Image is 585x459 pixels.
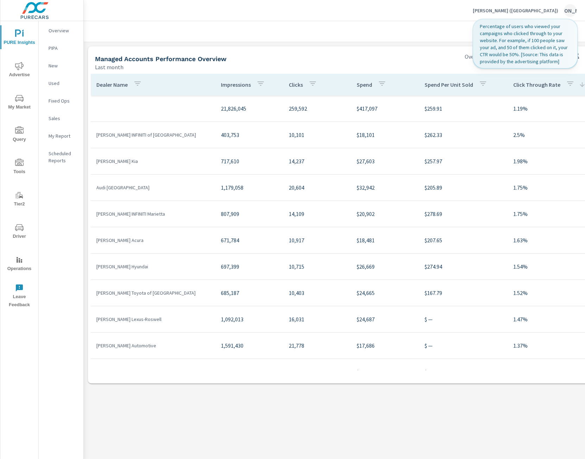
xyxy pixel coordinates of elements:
[221,131,278,139] p: 403,753
[39,113,83,124] div: Sales
[221,81,251,88] p: Impressions
[357,341,413,350] p: $17,686
[2,159,36,176] span: Tools
[96,368,210,375] p: [PERSON_NAME] Toyota of Roswell
[2,191,36,208] span: Tier2
[2,256,36,273] span: Operations
[289,104,345,113] p: 259,592
[221,183,278,192] p: 1,179,058
[221,236,278,244] p: 671,784
[49,27,78,34] p: Overview
[289,157,345,165] p: 14,237
[357,104,413,113] p: $417,097
[564,4,577,17] div: [PERSON_NAME]
[49,97,78,104] p: Fixed Ops
[49,62,78,69] p: New
[565,25,579,39] button: Apply Filters
[96,210,210,217] p: [PERSON_NAME] INFINITI Marietta
[95,55,227,63] h5: Managed Accounts Performance Overview
[425,210,502,218] p: $278.69
[96,289,210,296] p: [PERSON_NAME] Toyota of [GEOGRAPHIC_DATA]
[289,368,345,376] p: 17,685
[39,25,83,36] div: Overview
[425,183,502,192] p: $205.89
[548,25,562,39] button: Print Report
[357,131,413,139] p: $18,101
[425,262,502,271] p: $274.94
[289,236,345,244] p: 10,917
[39,78,83,88] div: Used
[221,289,278,297] p: 685,187
[357,236,413,244] p: $18,481
[49,115,78,122] p: Sales
[425,289,502,297] p: $167.79
[289,262,345,271] p: 10,715
[39,96,83,106] div: Fixed Ops
[49,132,78,139] p: My Report
[531,25,545,39] button: "Export Report to PDF"
[49,45,78,52] p: PIPA
[39,148,83,166] div: Scheduled Reports
[96,81,128,88] p: Dealer Name
[2,94,36,111] span: My Market
[425,315,502,323] p: $ —
[49,80,78,87] p: Used
[289,289,345,297] p: 10,403
[357,289,413,297] p: $24,665
[221,210,278,218] p: 807,909
[357,262,413,271] p: $26,669
[96,131,210,138] p: [PERSON_NAME] INFINITI of [GEOGRAPHIC_DATA]
[289,341,345,350] p: 21,778
[2,62,36,79] span: Advertise
[460,51,542,63] div: Overall Advertising Metrics
[221,315,278,323] p: 1,092,013
[571,51,582,63] span: Save this to your personalized report
[49,150,78,164] p: Scheduled Reports
[96,316,210,323] p: [PERSON_NAME] Lexus-Roswell
[559,53,568,61] span: Understand managed dealer accounts performance broken by various segments. Use the dropdown in th...
[96,158,210,165] p: [PERSON_NAME] Kia
[96,184,210,191] p: Audi [GEOGRAPHIC_DATA]
[2,126,36,144] span: Query
[473,7,558,14] p: [PERSON_NAME] ([GEOGRAPHIC_DATA])
[95,63,123,71] p: Last month
[0,21,38,312] div: nav menu
[221,341,278,350] p: 1,591,430
[221,157,278,165] p: 717,610
[425,81,473,88] p: Spend Per Unit Sold
[425,368,502,376] p: $ —
[357,81,372,88] p: Spend
[289,81,303,88] p: Clicks
[39,131,83,141] div: My Report
[2,29,36,47] span: PURE Insights
[2,223,36,241] span: Driver
[357,157,413,165] p: $27,603
[39,43,83,53] div: PIPA
[289,315,345,323] p: 16,031
[357,183,413,192] p: $32,942
[221,368,278,376] p: 1,314,048
[425,341,502,350] p: $ —
[357,315,413,323] p: $24,687
[425,131,502,139] p: $262.33
[96,237,210,244] p: [PERSON_NAME] Acura
[221,104,278,113] p: 21,826,045
[2,284,36,309] span: Leave Feedback
[425,157,502,165] p: $257.97
[221,262,278,271] p: 697,399
[357,368,413,376] p: $44,862
[425,104,502,113] p: $259.91
[425,236,502,244] p: $207.65
[96,342,210,349] p: [PERSON_NAME] Automotive
[289,131,345,139] p: 10,101
[39,60,83,71] div: New
[96,263,210,270] p: [PERSON_NAME] Hyundai
[289,210,345,218] p: 14,109
[513,81,560,88] p: Click Through Rate
[545,51,557,63] button: Make Fullscreen
[289,183,345,192] p: 20,604
[357,210,413,218] p: $20,902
